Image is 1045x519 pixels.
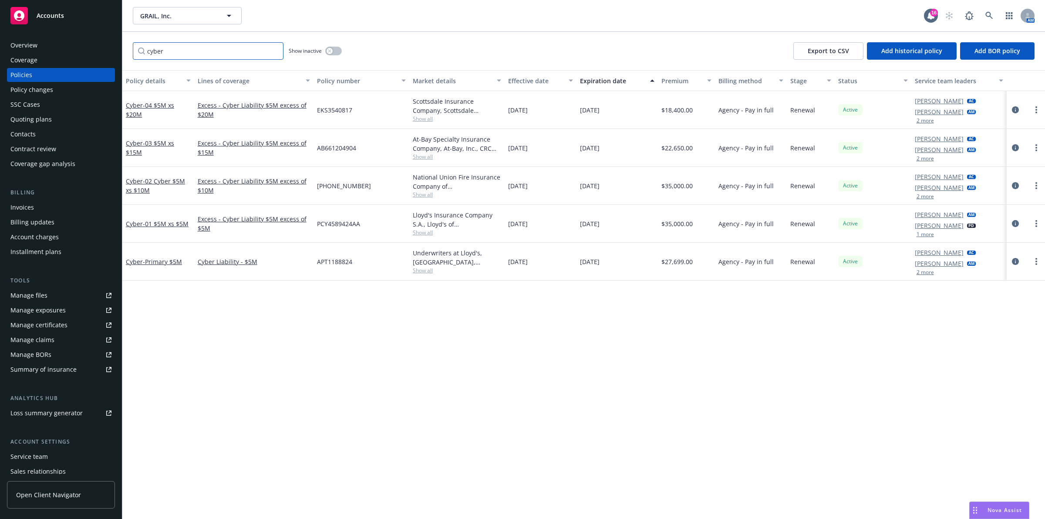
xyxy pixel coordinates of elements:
span: PCY4589424AA [317,219,360,228]
button: Expiration date [576,70,658,91]
span: Renewal [790,105,815,115]
a: Loss summary generator [7,406,115,420]
span: Show all [413,229,502,236]
span: Show inactive [289,47,322,54]
button: Effective date [505,70,576,91]
span: - 02 Cyber $5M xs $10M [126,177,185,194]
span: - 04 $5M xs $20M [126,101,174,119]
span: [DATE] [508,143,528,153]
div: SSC Cases [10,98,40,112]
div: Coverage gap analysis [10,157,75,171]
a: Policies [7,68,115,82]
div: Account charges [10,230,59,244]
a: Overview [7,38,115,52]
span: Manage exposures [7,303,115,317]
div: Lines of coverage [198,76,300,85]
div: Billing [7,188,115,197]
span: $27,699.00 [661,257,693,266]
button: Add BOR policy [960,42,1035,60]
a: circleInformation [1010,105,1021,115]
span: Agency - Pay in full [718,181,774,190]
a: more [1031,256,1042,267]
div: Underwriters at Lloyd's, [GEOGRAPHIC_DATA], [PERSON_NAME] of London, CRC Group [413,248,502,267]
button: Billing method [715,70,787,91]
span: - 01 $5M xs $5M [143,220,189,228]
div: Manage BORs [10,348,51,362]
span: Active [842,220,859,227]
div: At-Bay Specialty Insurance Company, At-Bay, Inc., CRC Group [413,135,502,153]
div: Quoting plans [10,112,52,126]
button: Premium [658,70,715,91]
a: circleInformation [1010,256,1021,267]
a: Cyber Liability - $5M [198,257,310,266]
div: Manage claims [10,333,54,347]
span: [DATE] [508,219,528,228]
span: Add BOR policy [974,47,1020,55]
div: Coverage [10,53,37,67]
span: Renewal [790,257,815,266]
a: Service team [7,450,115,464]
a: Summary of insurance [7,363,115,377]
a: Manage certificates [7,318,115,332]
a: Sales relationships [7,465,115,478]
div: Effective date [508,76,563,85]
div: Installment plans [10,245,61,259]
a: [PERSON_NAME] [915,248,964,257]
span: Show all [413,267,502,274]
span: [DATE] [508,181,528,190]
a: Excess - Cyber Liability $5M excess of $5M [198,214,310,233]
button: Policy details [122,70,194,91]
span: Show all [413,153,502,160]
span: AB661204904 [317,143,356,153]
span: [DATE] [580,257,600,266]
div: Lloyd's Insurance Company S.A., Lloyd's of [GEOGRAPHIC_DATA], Mosaic Americas Insurance Services LLC [413,210,502,229]
a: Installment plans [7,245,115,259]
button: Export to CSV [793,42,863,60]
span: - 03 $5M xs $15M [126,139,174,156]
button: Service team leaders [911,70,1007,91]
a: Excess - Cyber Liability $5M excess of $20M [198,101,310,119]
a: Policy changes [7,83,115,97]
div: Billing updates [10,215,54,229]
div: National Union Fire Insurance Company of [GEOGRAPHIC_DATA], [GEOGRAPHIC_DATA], AIG [413,173,502,191]
span: Agency - Pay in full [718,105,774,115]
div: Market details [413,76,492,85]
button: 2 more [917,270,934,275]
div: Manage files [10,288,47,302]
div: Billing method [718,76,774,85]
span: Open Client Navigator [16,490,81,499]
span: Active [842,258,859,265]
button: Status [835,70,911,91]
a: Switch app [1001,7,1018,24]
span: Nova Assist [988,506,1022,514]
a: Coverage [7,53,115,67]
a: Coverage gap analysis [7,157,115,171]
button: Market details [409,70,505,91]
div: Scottsdale Insurance Company, Scottsdale Insurance Company (Nationwide), CRC Group [413,97,502,115]
span: Renewal [790,181,815,190]
a: more [1031,218,1042,229]
span: Active [842,144,859,152]
button: Nova Assist [969,502,1029,519]
span: Renewal [790,143,815,153]
div: Policies [10,68,32,82]
a: [PERSON_NAME] [915,96,964,105]
div: Manage exposures [10,303,66,317]
a: Quoting plans [7,112,115,126]
a: more [1031,105,1042,115]
div: Contacts [10,127,36,141]
div: Overview [10,38,37,52]
button: 1 more [917,232,934,237]
a: [PERSON_NAME] [915,221,964,230]
div: Expiration date [580,76,645,85]
span: - Primary $5M [143,258,182,266]
div: Policy changes [10,83,53,97]
span: [DATE] [580,105,600,115]
a: [PERSON_NAME] [915,183,964,192]
span: Active [842,106,859,114]
a: Account charges [7,230,115,244]
a: Excess - Cyber Liability $5M excess of $10M [198,176,310,195]
a: circleInformation [1010,218,1021,229]
span: [DATE] [580,219,600,228]
a: [PERSON_NAME] [915,145,964,154]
